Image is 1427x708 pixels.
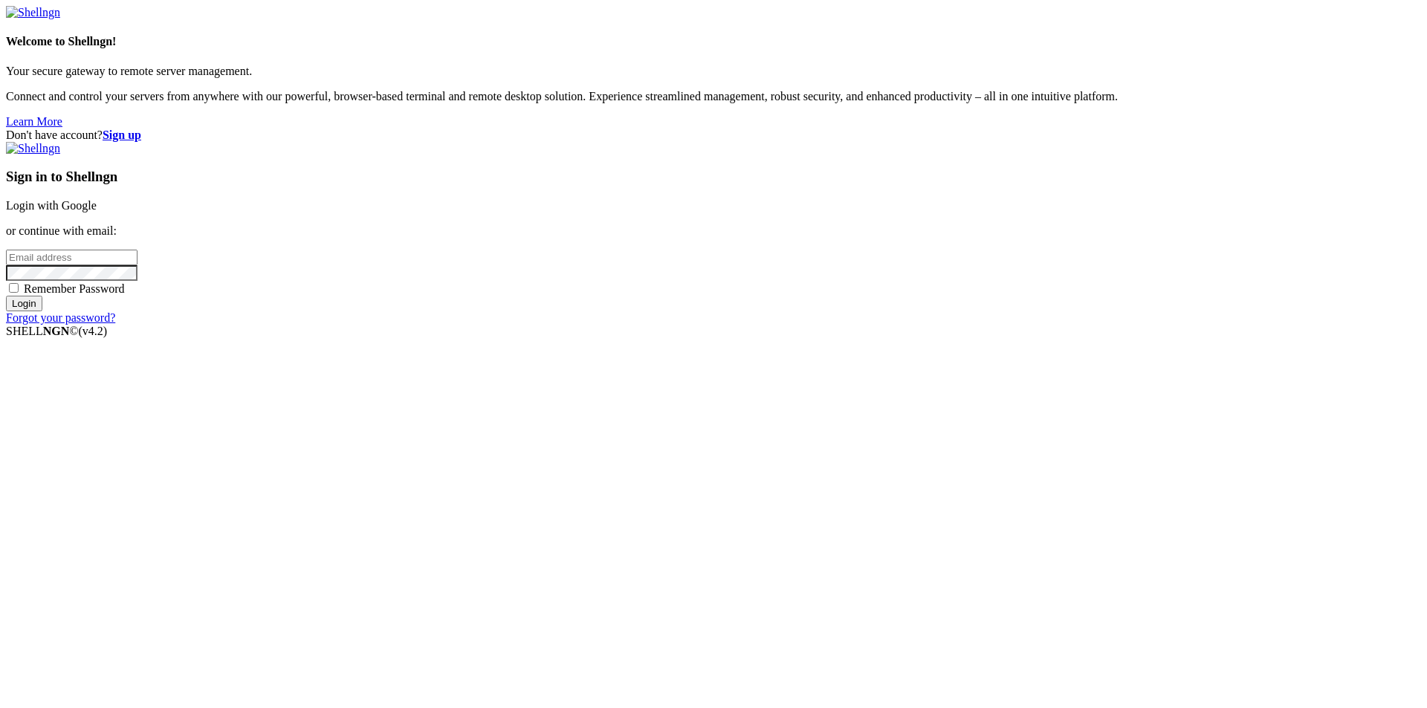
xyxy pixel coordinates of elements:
[6,90,1421,103] p: Connect and control your servers from anywhere with our powerful, browser-based terminal and remo...
[6,250,137,265] input: Email address
[6,6,60,19] img: Shellngn
[6,129,1421,142] div: Don't have account?
[24,282,125,295] span: Remember Password
[6,224,1421,238] p: or continue with email:
[6,169,1421,185] h3: Sign in to Shellngn
[6,142,60,155] img: Shellngn
[79,325,108,337] span: 4.2.0
[6,311,115,324] a: Forgot your password?
[103,129,141,141] a: Sign up
[6,35,1421,48] h4: Welcome to Shellngn!
[43,325,70,337] b: NGN
[6,325,107,337] span: SHELL ©
[9,283,19,293] input: Remember Password
[6,296,42,311] input: Login
[6,199,97,212] a: Login with Google
[6,115,62,128] a: Learn More
[6,65,1421,78] p: Your secure gateway to remote server management.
